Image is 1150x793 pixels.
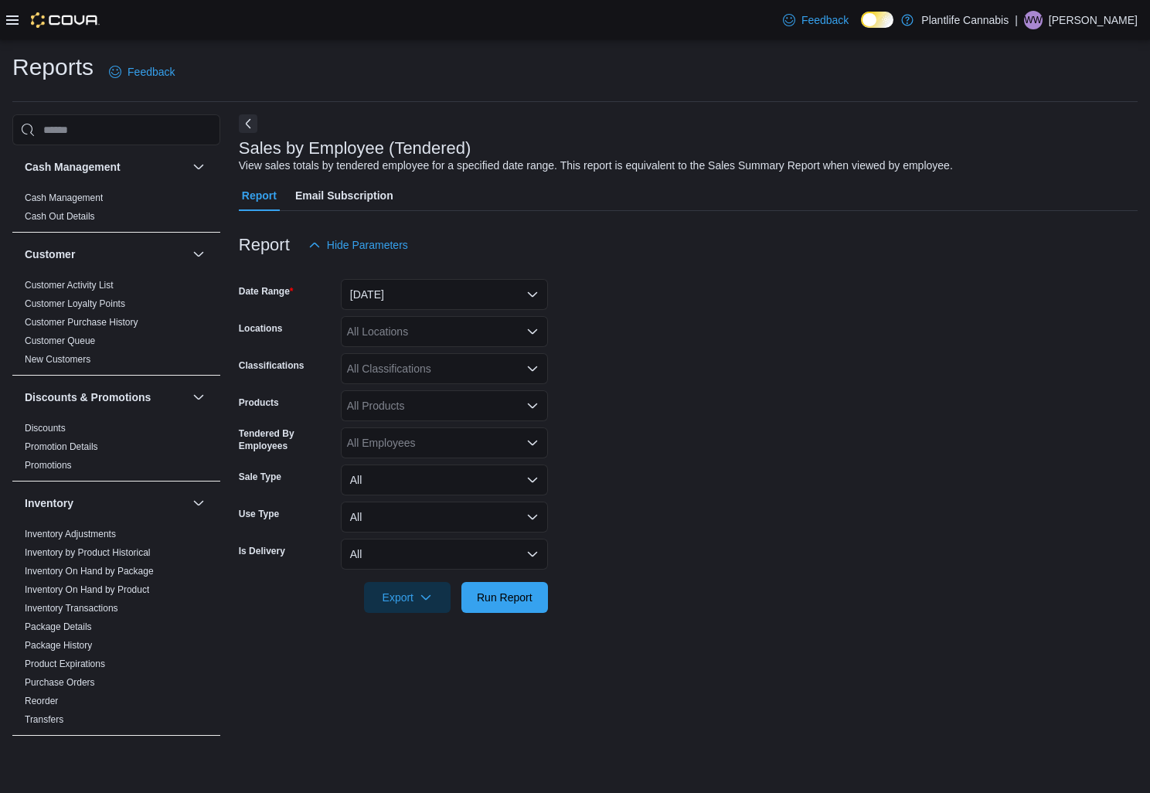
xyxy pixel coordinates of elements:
[777,5,855,36] a: Feedback
[25,713,63,726] span: Transfers
[239,471,281,483] label: Sale Type
[295,180,393,211] span: Email Subscription
[12,189,220,232] div: Cash Management
[25,584,149,595] a: Inventory On Hand by Product
[25,317,138,328] a: Customer Purchase History
[25,696,58,706] a: Reorder
[25,602,118,614] span: Inventory Transactions
[341,539,548,570] button: All
[25,677,95,688] a: Purchase Orders
[189,494,208,512] button: Inventory
[341,502,548,533] button: All
[25,335,95,347] span: Customer Queue
[239,508,279,520] label: Use Type
[189,158,208,176] button: Cash Management
[239,139,471,158] h3: Sales by Employee (Tendered)
[327,237,408,253] span: Hide Parameters
[25,495,73,511] h3: Inventory
[25,298,125,310] span: Customer Loyalty Points
[861,12,893,28] input: Dark Mode
[25,247,75,262] h3: Customer
[25,547,151,558] a: Inventory by Product Historical
[25,621,92,632] a: Package Details
[25,210,95,223] span: Cash Out Details
[526,325,539,338] button: Open list of options
[31,12,100,28] img: Cova
[189,245,208,264] button: Customer
[25,192,103,204] span: Cash Management
[25,659,105,669] a: Product Expirations
[25,354,90,365] a: New Customers
[25,603,118,614] a: Inventory Transactions
[364,582,451,613] button: Export
[25,390,151,405] h3: Discounts & Promotions
[239,285,294,298] label: Date Range
[25,714,63,725] a: Transfers
[25,279,114,291] span: Customer Activity List
[25,584,149,596] span: Inventory On Hand by Product
[25,298,125,309] a: Customer Loyalty Points
[25,658,105,670] span: Product Expirations
[25,423,66,434] a: Discounts
[12,525,220,735] div: Inventory
[25,566,154,577] a: Inventory On Hand by Package
[25,640,92,651] a: Package History
[921,11,1009,29] p: Plantlife Cannabis
[302,230,414,260] button: Hide Parameters
[1024,11,1043,29] div: William White
[239,322,283,335] label: Locations
[25,316,138,328] span: Customer Purchase History
[12,419,220,481] div: Discounts & Promotions
[25,546,151,559] span: Inventory by Product Historical
[239,545,285,557] label: Is Delivery
[477,590,532,605] span: Run Report
[25,695,58,707] span: Reorder
[25,441,98,453] span: Promotion Details
[25,565,154,577] span: Inventory On Hand by Package
[461,582,548,613] button: Run Report
[25,639,92,652] span: Package History
[128,64,175,80] span: Feedback
[242,180,277,211] span: Report
[25,528,116,540] span: Inventory Adjustments
[373,582,441,613] span: Export
[25,353,90,366] span: New Customers
[25,280,114,291] a: Customer Activity List
[25,621,92,633] span: Package Details
[25,460,72,471] a: Promotions
[25,529,116,539] a: Inventory Adjustments
[25,211,95,222] a: Cash Out Details
[189,388,208,407] button: Discounts & Promotions
[801,12,849,28] span: Feedback
[861,28,862,29] span: Dark Mode
[1015,11,1018,29] p: |
[25,159,186,175] button: Cash Management
[239,359,305,372] label: Classifications
[25,441,98,452] a: Promotion Details
[239,158,953,174] div: View sales totals by tendered employee for a specified date range. This report is equivalent to t...
[25,390,186,405] button: Discounts & Promotions
[526,362,539,375] button: Open list of options
[1049,11,1138,29] p: [PERSON_NAME]
[12,52,94,83] h1: Reports
[25,335,95,346] a: Customer Queue
[239,236,290,254] h3: Report
[25,495,186,511] button: Inventory
[526,400,539,412] button: Open list of options
[25,247,186,262] button: Customer
[239,396,279,409] label: Products
[25,159,121,175] h3: Cash Management
[341,465,548,495] button: All
[103,56,181,87] a: Feedback
[25,676,95,689] span: Purchase Orders
[25,422,66,434] span: Discounts
[12,276,220,375] div: Customer
[239,114,257,133] button: Next
[25,192,103,203] a: Cash Management
[526,437,539,449] button: Open list of options
[25,459,72,471] span: Promotions
[341,279,548,310] button: [DATE]
[239,427,335,452] label: Tendered By Employees
[1025,11,1043,29] span: WW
